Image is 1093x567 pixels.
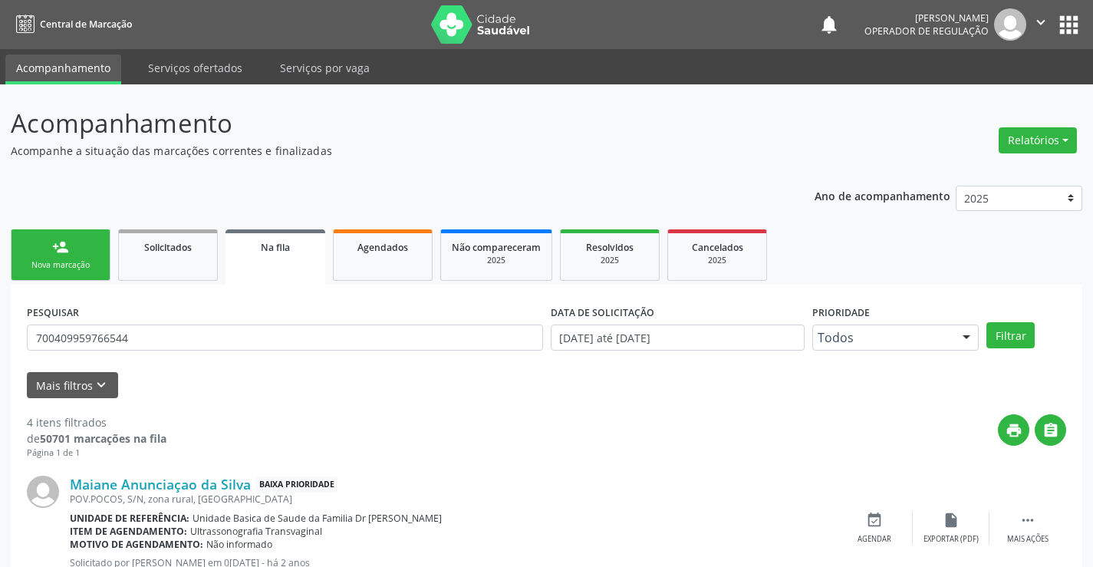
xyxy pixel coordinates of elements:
[27,372,118,399] button: Mais filtroskeyboard_arrow_down
[692,241,743,254] span: Cancelados
[986,322,1035,348] button: Filtrar
[999,127,1077,153] button: Relatórios
[11,12,132,37] a: Central de Marcação
[137,54,253,81] a: Serviços ofertados
[5,54,121,84] a: Acompanhamento
[866,512,883,529] i: event_available
[586,241,634,254] span: Resolvidos
[22,259,99,271] div: Nova marcação
[1035,414,1066,446] button: 
[452,241,541,254] span: Não compareceram
[11,143,761,159] p: Acompanhe a situação das marcações correntes e finalizadas
[551,325,805,351] input: Selecione um intervalo
[11,104,761,143] p: Acompanhamento
[206,538,272,551] span: Não informado
[943,512,960,529] i: insert_drive_file
[190,525,322,538] span: Ultrassonografia Transvaginal
[93,377,110,394] i: keyboard_arrow_down
[452,255,541,266] div: 2025
[1007,534,1049,545] div: Mais ações
[27,301,79,325] label: PESQUISAR
[70,512,189,525] b: Unidade de referência:
[815,186,950,205] p: Ano de acompanhamento
[40,18,132,31] span: Central de Marcação
[1026,8,1055,41] button: 
[858,534,891,545] div: Agendar
[27,414,166,430] div: 4 itens filtrados
[70,476,251,493] a: Maiane Anunciaçao da Silva
[994,8,1026,41] img: img
[27,430,166,447] div: de
[864,12,989,25] div: [PERSON_NAME]
[52,239,69,255] div: person_add
[144,241,192,254] span: Solicitados
[818,14,840,35] button: notifications
[1032,14,1049,31] i: 
[818,330,948,345] span: Todos
[261,241,290,254] span: Na fila
[70,538,203,551] b: Motivo de agendamento:
[679,255,756,266] div: 2025
[1006,422,1022,439] i: print
[357,241,408,254] span: Agendados
[27,476,59,508] img: img
[27,325,543,351] input: Nome, CNS
[27,447,166,460] div: Página 1 de 1
[998,414,1029,446] button: print
[812,301,870,325] label: Prioridade
[864,25,989,38] span: Operador de regulação
[1055,12,1082,38] button: apps
[70,525,187,538] b: Item de agendamento:
[571,255,648,266] div: 2025
[193,512,442,525] span: Unidade Basica de Saude da Familia Dr [PERSON_NAME]
[256,476,337,493] span: Baixa Prioridade
[1019,512,1036,529] i: 
[70,493,836,506] div: POV.POCOS, S/N, zona rural, [GEOGRAPHIC_DATA]
[40,431,166,446] strong: 50701 marcações na fila
[923,534,979,545] div: Exportar (PDF)
[269,54,380,81] a: Serviços por vaga
[551,301,654,325] label: DATA DE SOLICITAÇÃO
[1042,422,1059,439] i: 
